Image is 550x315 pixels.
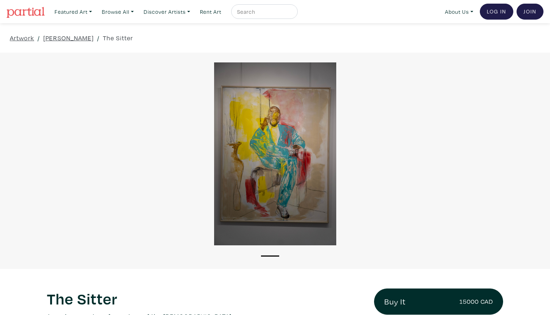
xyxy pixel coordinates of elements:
a: Buy It15000 CAD [374,289,503,315]
small: 15000 CAD [459,296,493,306]
h1: The Sitter [47,289,363,308]
a: About Us [442,4,477,19]
a: Rent Art [197,4,225,19]
a: Log In [480,4,513,20]
span: / [97,33,100,43]
a: Discover Artists [140,4,193,19]
a: The Sitter [103,33,133,43]
a: Join [517,4,543,20]
a: Artwork [10,33,34,43]
input: Search [236,7,291,16]
a: Browse All [99,4,137,19]
a: [PERSON_NAME] [43,33,94,43]
a: Featured Art [51,4,95,19]
span: / [37,33,40,43]
button: 1 of 1 [261,255,279,257]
